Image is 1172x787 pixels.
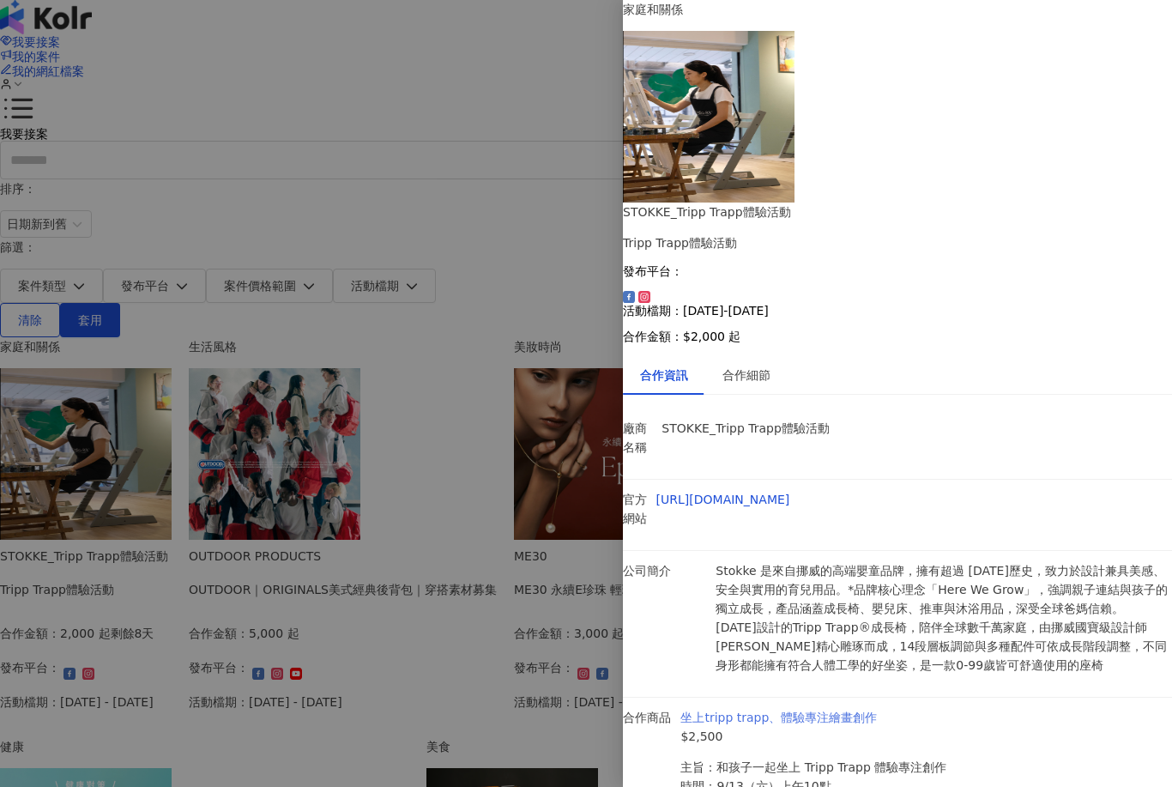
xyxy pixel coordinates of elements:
[656,493,790,506] a: [URL][DOMAIN_NAME]
[623,31,794,203] img: 坐上tripp trapp、體驗專注繪畫創作
[623,419,653,457] p: 廠商名稱
[623,304,1172,318] p: 活動檔期：[DATE]-[DATE]
[722,366,770,384] div: 合作細節
[623,264,1172,278] p: 發布平台：
[623,233,1172,252] div: Tripp Trapp體驗活動
[640,366,688,384] div: 合作資訊
[716,561,1172,675] p: Stokke 是來自挪威的高端嬰童品牌，擁有超過 [DATE]歷史，致力於設計兼具美感、安全與實用的育兒用品。*品牌核心理念「Here We Grow」，強調親子連結與孩子的獨立成長，產品涵蓋成...
[680,727,961,746] p: $2,500
[623,203,1172,221] div: STOKKE_Tripp Trapp體驗活動
[623,490,648,528] p: 官方網站
[623,330,1172,343] p: 合作金額： $2,000 起
[680,711,877,724] a: 坐上tripp trapp、體驗專注繪畫創作
[623,708,672,727] p: 合作商品
[662,419,847,438] p: STOKKE_Tripp Trapp體驗活動
[623,561,707,580] p: 公司簡介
